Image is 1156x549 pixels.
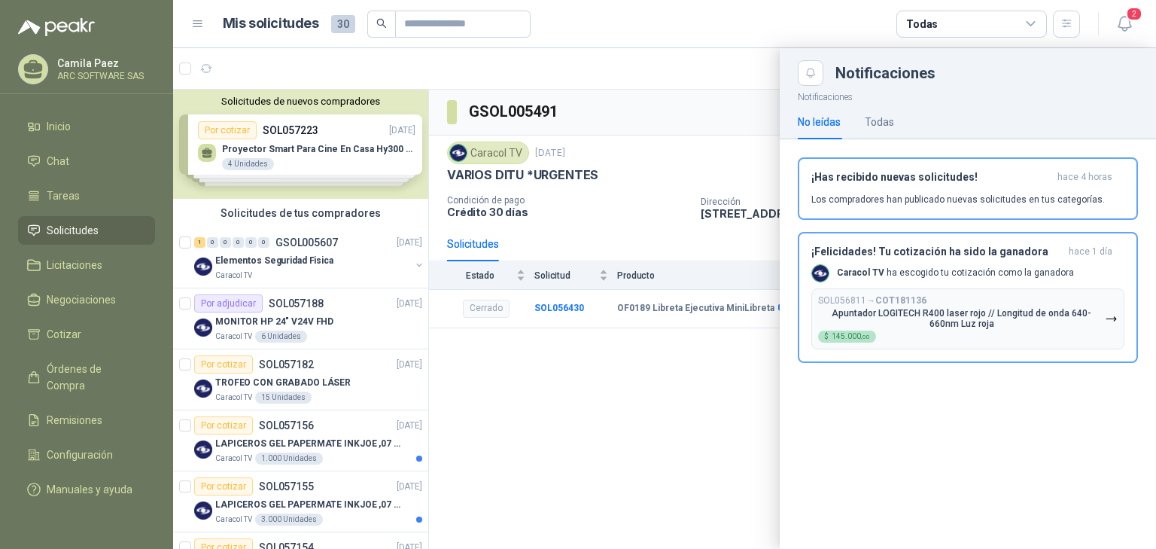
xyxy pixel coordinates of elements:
button: ¡Felicidades! Tu cotización ha sido la ganadorahace 1 día Company LogoCaracol TV ha escogido tu c... [798,232,1138,363]
span: hace 4 horas [1057,171,1112,184]
span: Remisiones [47,412,102,429]
span: ,00 [861,334,870,340]
a: Tareas [18,181,155,210]
img: Logo peakr [18,18,95,36]
p: SOL056811 → [818,295,926,307]
span: Órdenes de Compra [47,361,141,394]
span: hace 1 día [1069,246,1112,258]
span: Negociaciones [47,291,116,308]
b: Caracol TV [837,267,884,278]
img: Company Logo [812,265,829,282]
span: 145.000 [832,333,870,340]
a: Remisiones [18,406,155,435]
button: Close [798,60,823,86]
div: Todas [906,16,938,32]
span: Tareas [47,188,80,204]
b: COT181136 [875,295,926,306]
a: Configuración [18,441,155,469]
div: No leídas [798,114,841,130]
p: ARC SOFTWARE SAS [57,72,151,81]
p: ha escogido tu cotización como la ganadora [837,267,1074,279]
a: Chat [18,147,155,175]
a: Órdenes de Compra [18,355,155,400]
button: SOL056811→COT181136Apuntador LOGITECH R400 laser rojo // Longitud de onda 640-660nm Luz roja$145.... [811,288,1124,349]
span: Manuales y ayuda [47,481,132,498]
h1: Mis solicitudes [223,13,319,35]
div: $ [818,331,876,343]
button: 2 [1111,11,1138,38]
h3: ¡Felicidades! Tu cotización ha sido la ganadora [811,246,1063,258]
span: Inicio [47,118,71,135]
a: Negociaciones [18,285,155,314]
span: 30 [331,15,355,33]
span: Cotizar [47,326,81,343]
span: Configuración [47,447,113,463]
div: Todas [865,114,894,130]
span: search [376,18,387,29]
a: Inicio [18,112,155,141]
p: Notificaciones [780,86,1156,105]
a: Solicitudes [18,216,155,245]
a: Manuales y ayuda [18,475,155,504]
span: Chat [47,153,69,169]
p: Camila Paez [57,58,151,69]
span: Solicitudes [47,222,99,239]
button: ¡Has recibido nuevas solicitudes!hace 4 horas Los compradores han publicado nuevas solicitudes en... [798,157,1138,220]
p: Los compradores han publicado nuevas solicitudes en tus categorías. [811,193,1105,206]
p: Apuntador LOGITECH R400 laser rojo // Longitud de onda 640-660nm Luz roja [818,308,1105,329]
span: 2 [1126,7,1142,21]
a: Cotizar [18,320,155,349]
div: Notificaciones [835,66,1138,81]
h3: ¡Has recibido nuevas solicitudes! [811,171,1051,184]
span: Licitaciones [47,257,102,273]
a: Licitaciones [18,251,155,279]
